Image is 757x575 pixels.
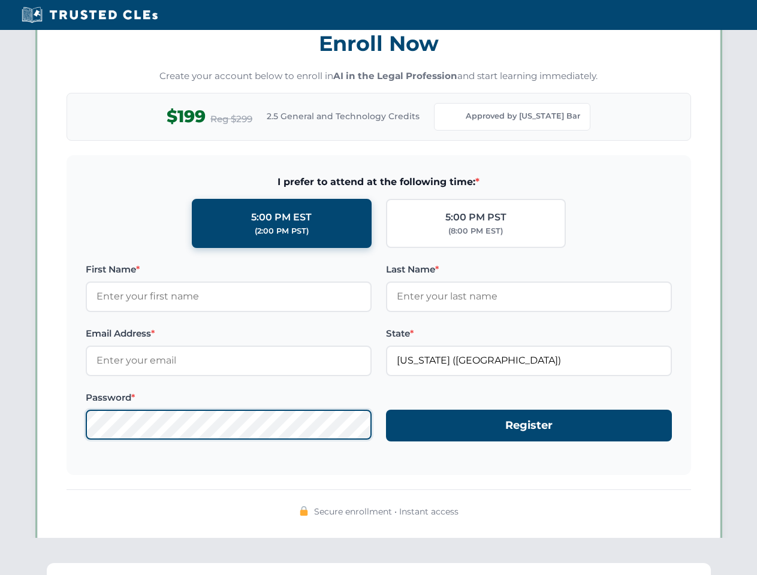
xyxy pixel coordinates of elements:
button: Register [386,410,672,441]
input: Enter your last name [386,282,672,311]
p: Create your account below to enroll in and start learning immediately. [67,69,691,83]
div: 5:00 PM EST [251,210,312,225]
img: Florida Bar [444,108,461,125]
h3: Enroll Now [67,25,691,62]
label: State [386,326,672,341]
span: Approved by [US_STATE] Bar [466,110,580,122]
span: $199 [167,103,206,130]
span: I prefer to attend at the following time: [86,174,672,190]
span: Reg $299 [210,112,252,126]
div: (8:00 PM EST) [448,225,503,237]
label: Email Address [86,326,372,341]
label: First Name [86,262,372,277]
strong: AI in the Legal Profession [333,70,457,81]
input: Florida (FL) [386,346,672,376]
input: Enter your first name [86,282,372,311]
input: Enter your email [86,346,372,376]
div: (2:00 PM PST) [255,225,309,237]
span: 2.5 General and Technology Credits [267,110,420,123]
label: Last Name [386,262,672,277]
img: 🔒 [299,506,309,516]
span: Secure enrollment • Instant access [314,505,459,518]
div: 5:00 PM PST [445,210,506,225]
img: Trusted CLEs [18,6,161,24]
label: Password [86,391,372,405]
